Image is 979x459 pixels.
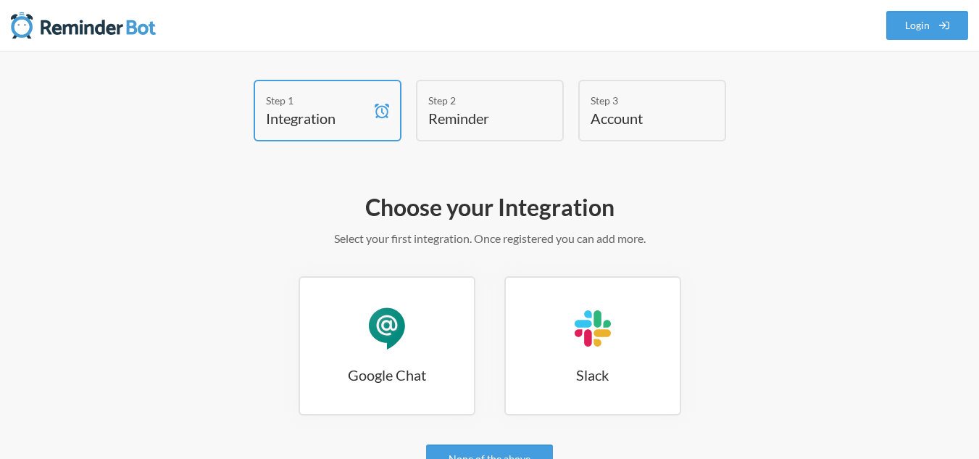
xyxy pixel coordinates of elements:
h3: Google Chat [300,365,474,385]
h4: Integration [266,108,367,128]
h4: Reminder [428,108,530,128]
h2: Choose your Integration [70,192,910,223]
div: Step 2 [428,93,530,108]
div: Step 1 [266,93,367,108]
h3: Slack [506,365,680,385]
img: Reminder Bot [11,11,156,40]
div: Step 3 [591,93,692,108]
a: Login [886,11,969,40]
h4: Account [591,108,692,128]
p: Select your first integration. Once registered you can add more. [70,230,910,247]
